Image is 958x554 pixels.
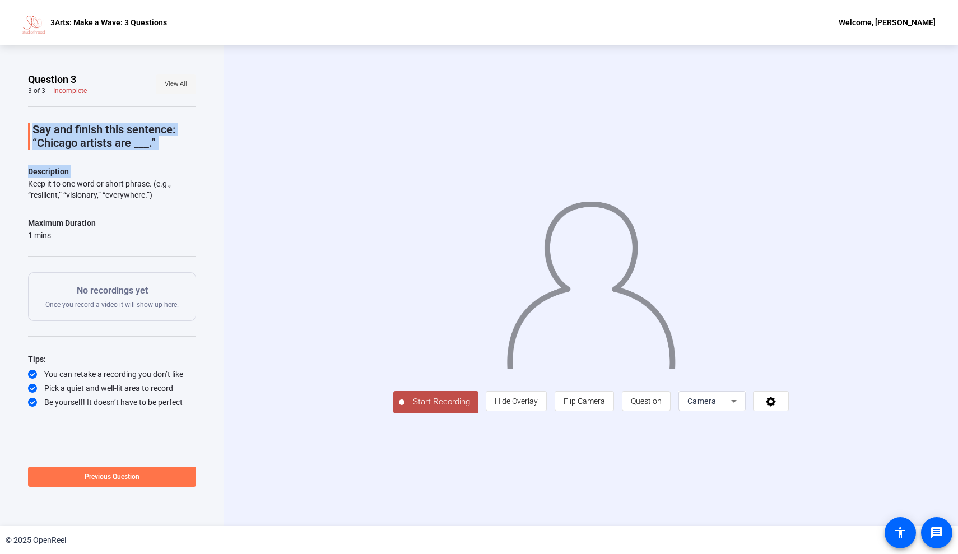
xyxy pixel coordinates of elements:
[28,369,196,380] div: You can retake a recording you don’t like
[50,16,167,29] p: 3Arts: Make a Wave: 3 Questions
[393,391,478,413] button: Start Recording
[495,397,538,406] span: Hide Overlay
[165,76,187,92] span: View All
[631,397,662,406] span: Question
[85,473,139,481] span: Previous Question
[28,467,196,487] button: Previous Question
[622,391,671,411] button: Question
[32,123,196,150] p: Say and finish this sentence: “Chicago artists are ___.”
[28,73,76,86] span: Question 3
[28,383,196,394] div: Pick a quiet and well-lit area to record
[930,526,943,539] mat-icon: message
[156,74,196,94] button: View All
[564,397,605,406] span: Flip Camera
[28,352,196,366] div: Tips:
[45,284,179,309] div: Once you record a video it will show up here.
[45,284,179,297] p: No recordings yet
[28,216,96,230] div: Maximum Duration
[486,391,547,411] button: Hide Overlay
[22,11,45,34] img: OpenReel logo
[28,397,196,408] div: Be yourself! It doesn’t have to be perfect
[28,178,196,201] div: Keep it to one word or short phrase. (e.g., “resilient,” “visionary,” “everywhere.”)
[53,86,87,95] div: Incomplete
[6,534,66,546] div: © 2025 OpenReel
[505,191,677,369] img: overlay
[839,16,936,29] div: Welcome, [PERSON_NAME]
[28,86,45,95] div: 3 of 3
[28,230,96,241] div: 1 mins
[404,395,478,408] span: Start Recording
[687,397,717,406] span: Camera
[28,165,196,178] p: Description
[894,526,907,539] mat-icon: accessibility
[555,391,614,411] button: Flip Camera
